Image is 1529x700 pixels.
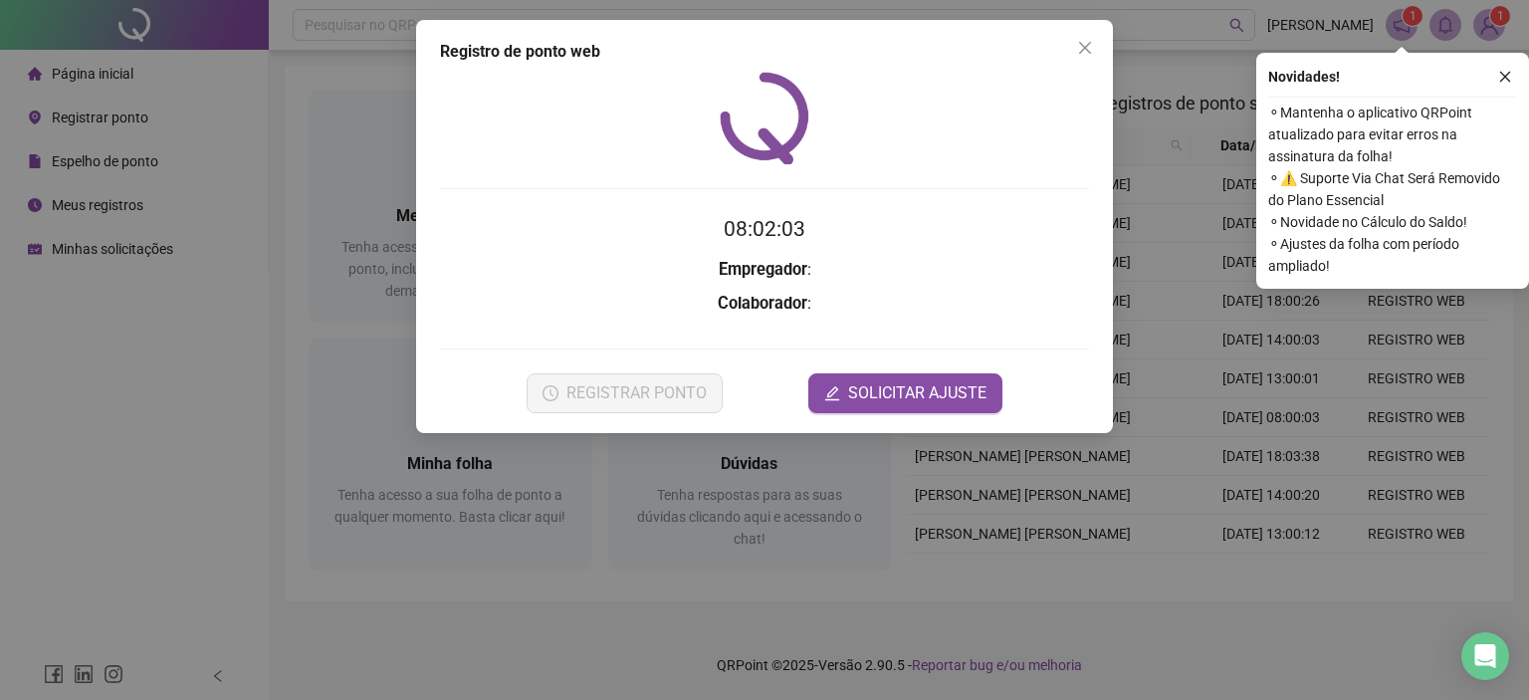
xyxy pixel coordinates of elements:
[1268,66,1340,88] span: Novidades !
[440,40,1089,64] div: Registro de ponto web
[527,373,723,413] button: REGISTRAR PONTO
[718,294,807,313] strong: Colaborador
[1077,40,1093,56] span: close
[724,217,805,241] time: 08:02:03
[440,257,1089,283] h3: :
[848,381,986,405] span: SOLICITAR AJUSTE
[1461,632,1509,680] div: Open Intercom Messenger
[720,72,809,164] img: QRPoint
[1268,102,1517,167] span: ⚬ Mantenha o aplicativo QRPoint atualizado para evitar erros na assinatura da folha!
[1268,211,1517,233] span: ⚬ Novidade no Cálculo do Saldo!
[1498,70,1512,84] span: close
[440,291,1089,317] h3: :
[808,373,1002,413] button: editSOLICITAR AJUSTE
[719,260,807,279] strong: Empregador
[1268,233,1517,277] span: ⚬ Ajustes da folha com período ampliado!
[1069,32,1101,64] button: Close
[824,385,840,401] span: edit
[1268,167,1517,211] span: ⚬ ⚠️ Suporte Via Chat Será Removido do Plano Essencial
